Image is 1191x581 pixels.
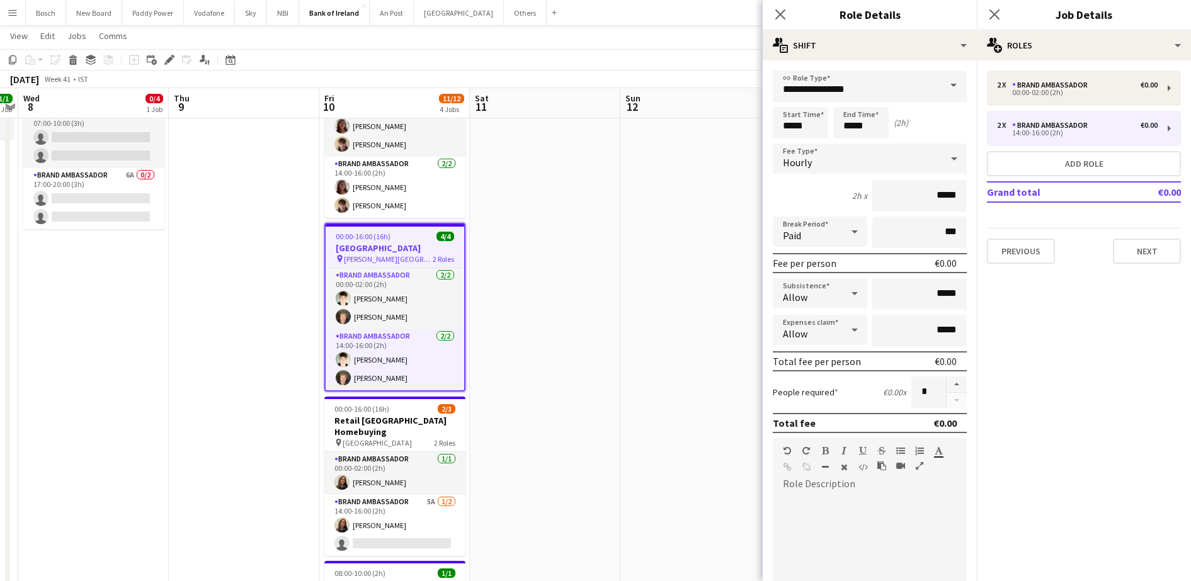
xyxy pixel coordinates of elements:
button: Vodafone [184,1,235,25]
div: 14:00-16:00 (2h) [997,130,1158,136]
app-job-card: 00:00-16:00 (16h)4/4[GEOGRAPHIC_DATA] [PERSON_NAME][GEOGRAPHIC_DATA]2 RolesBrand Ambassador2/200:... [324,223,465,392]
div: €0.00 [935,257,957,269]
a: Edit [35,28,60,44]
div: Brand Ambassador [1012,81,1093,89]
button: Increase [947,376,967,393]
button: Underline [858,446,867,456]
span: Comms [99,30,127,42]
button: Sky [235,1,267,25]
button: Insert video [896,461,905,471]
button: Add role [987,151,1181,176]
app-card-role: Brand Ambassador2/200:00-02:00 (2h)[PERSON_NAME][PERSON_NAME] [326,268,464,329]
button: NBI [267,1,299,25]
span: Week 41 [42,74,73,84]
button: Paddy Power [122,1,184,25]
span: 12 [624,99,641,114]
div: Total fee per person [773,355,861,368]
span: 4/4 [436,232,454,241]
button: HTML Code [858,462,867,472]
button: Ordered List [915,446,924,456]
app-job-card: 00:00-16:00 (16h)4/4Distribution Opp GR [GEOGRAPHIC_DATA] (overnight)2 RolesBrand Ambassador2/200... [324,52,465,218]
span: Edit [40,30,55,42]
div: 07:00-20:00 (13h)0/4Branding Set Up GRAD [GEOGRAPHIC_DATA] [GEOGRAPHIC_DATA] 82 RolesBrand Ambass... [23,52,164,229]
div: €0.00 [1141,81,1158,89]
button: An Post [370,1,414,25]
button: Others [504,1,547,25]
div: 4 Jobs [440,104,464,114]
span: 8 [21,99,40,114]
button: Strikethrough [877,446,886,456]
span: 10 [322,99,334,114]
a: Comms [94,28,132,44]
span: Sat [475,93,489,104]
button: Fullscreen [915,461,924,471]
div: IST [78,74,88,84]
app-card-role: Brand Ambassador2/214:00-16:00 (2h)[PERSON_NAME][PERSON_NAME] [326,329,464,390]
button: [GEOGRAPHIC_DATA] [414,1,504,25]
span: 00:00-16:00 (16h) [336,232,390,241]
span: 11 [473,99,489,114]
div: 2 x [997,81,1012,89]
div: 00:00-02:00 (2h) [997,89,1158,96]
app-card-role: Brand Ambassador6A0/217:00-20:00 (3h) [23,168,164,229]
button: Previous [987,239,1055,264]
a: View [5,28,33,44]
span: Fri [324,93,334,104]
app-card-role: Brand Ambassador5A1/214:00-16:00 (2h)[PERSON_NAME] [324,495,465,556]
span: Thu [174,93,190,104]
div: Fee per person [773,257,836,269]
h3: Retail [GEOGRAPHIC_DATA] Homebuying [324,415,465,437]
span: 08:00-10:00 (2h) [334,568,385,578]
span: 9 [172,99,190,114]
button: Bold [821,446,829,456]
button: Bank of Ireland [299,1,370,25]
button: Undo [783,446,792,456]
td: Grand total [987,182,1121,202]
button: Bosch [26,1,66,25]
div: [DATE] [10,73,39,86]
span: Wed [23,93,40,104]
span: [PERSON_NAME][GEOGRAPHIC_DATA] [344,254,433,264]
div: (2h) [894,117,908,128]
label: People required [773,386,838,398]
app-card-role: Brand Ambassador1/100:00-02:00 (2h)[PERSON_NAME] [324,452,465,495]
div: Roles [977,30,1191,60]
span: Hourly [783,156,812,169]
app-card-role: Brand Ambassador2/214:00-16:00 (2h)[PERSON_NAME][PERSON_NAME] [324,157,465,218]
span: 00:00-16:00 (16h) [334,404,389,414]
span: View [10,30,28,42]
span: Jobs [67,30,86,42]
div: Total fee [773,417,816,429]
button: New Board [66,1,122,25]
div: 1 Job [146,104,162,114]
div: €0.00 [1141,121,1158,130]
span: [GEOGRAPHIC_DATA] [343,438,412,448]
h3: [GEOGRAPHIC_DATA] [326,242,464,254]
button: Paste as plain text [877,461,886,471]
app-card-role: Brand Ambassador2/200:00-02:00 (2h)[PERSON_NAME][PERSON_NAME] [324,96,465,157]
div: 2 x [997,121,1012,130]
app-job-card: 00:00-16:00 (16h)2/3Retail [GEOGRAPHIC_DATA] Homebuying [GEOGRAPHIC_DATA]2 RolesBrand Ambassador1... [324,397,465,556]
button: Redo [802,446,811,456]
div: Brand Ambassador [1012,121,1093,130]
span: 1/1 [438,568,455,578]
button: Text Color [934,446,943,456]
button: Horizontal Line [821,462,829,472]
span: Sun [625,93,641,104]
button: Unordered List [896,446,905,456]
span: 2/3 [438,404,455,414]
div: €0.00 [935,355,957,368]
div: €0.00 x [883,386,906,398]
span: Allow [783,291,807,303]
button: Clear Formatting [840,462,848,472]
div: Shift [763,30,977,60]
td: €0.00 [1121,182,1181,202]
span: Paid [783,229,801,242]
div: €0.00 [933,417,957,429]
button: Italic [840,446,848,456]
span: 2 Roles [434,438,455,448]
span: Allow [783,327,807,340]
